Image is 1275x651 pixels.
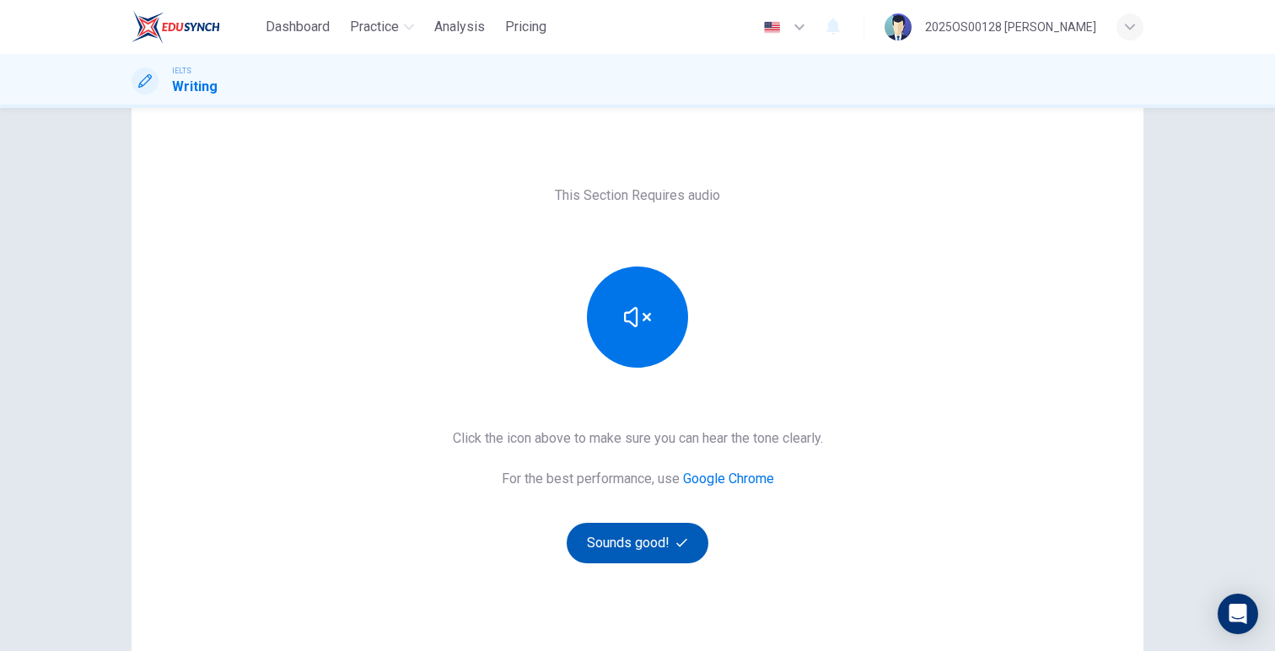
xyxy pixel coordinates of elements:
span: IELTS [172,65,191,77]
span: Analysis [434,17,485,37]
img: Profile picture [885,13,912,40]
img: EduSynch logo [132,10,220,44]
h6: Click the icon above to make sure you can hear the tone clearly. [453,428,823,449]
a: EduSynch logo [132,10,259,44]
span: Dashboard [266,17,330,37]
img: en [761,21,783,34]
h1: Writing [172,77,218,97]
button: Pricing [498,12,553,42]
h6: For the best performance, use [502,469,774,489]
button: Practice [343,12,421,42]
button: Sounds good! [567,523,708,563]
div: 2025OS00128 [PERSON_NAME] [925,17,1096,37]
span: Practice [350,17,399,37]
h6: This Section Requires audio [555,186,720,206]
button: Analysis [428,12,492,42]
button: Dashboard [259,12,336,42]
div: Open Intercom Messenger [1218,594,1258,634]
span: Pricing [505,17,546,37]
a: Google Chrome [683,471,774,487]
